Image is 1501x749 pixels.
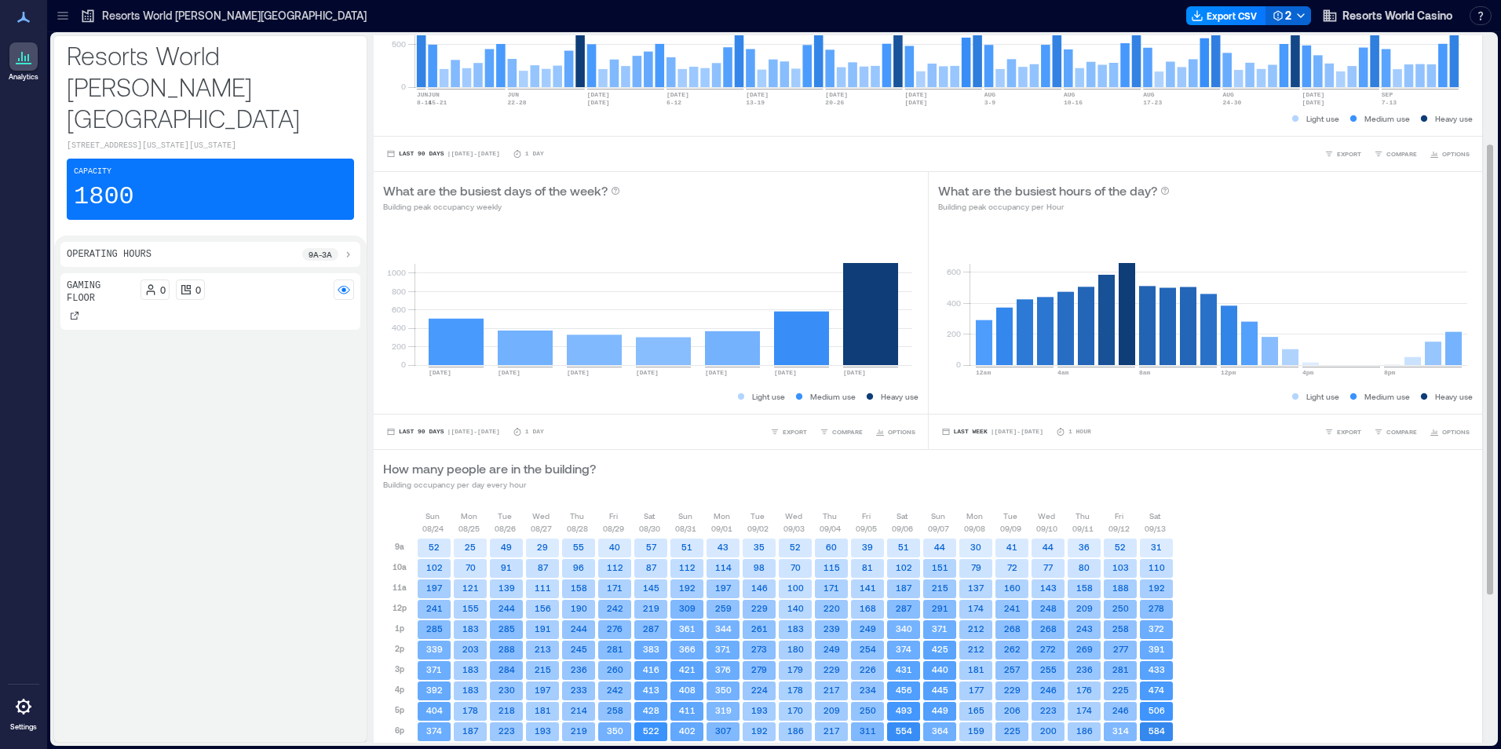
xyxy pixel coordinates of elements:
button: OPTIONS [1426,424,1473,440]
p: Thu [570,510,584,522]
tspan: 200 [392,342,406,351]
text: 250 [1112,603,1129,613]
text: 244 [499,603,515,613]
text: 30 [970,542,981,552]
text: 215 [535,664,551,674]
text: 7-13 [1382,99,1397,106]
span: Resorts World Casino [1342,8,1452,24]
p: Thu [823,510,837,522]
p: 09/13 [1145,522,1166,535]
text: 60 [826,542,837,552]
text: 203 [462,644,479,654]
text: 277 [1113,644,1129,654]
text: 244 [571,623,587,634]
text: 259 [715,603,732,613]
p: 09/09 [1000,522,1021,535]
text: 249 [824,644,840,654]
text: 112 [607,562,623,572]
text: 72 [1007,562,1017,572]
p: 3p [395,663,404,675]
text: 146 [751,583,768,593]
text: 171 [607,583,623,593]
tspan: 0 [401,360,406,369]
p: 09/12 [1108,522,1130,535]
text: 8am [1139,369,1151,376]
p: 1 Hour [1068,427,1091,437]
text: 77 [1043,562,1054,572]
p: Sun [425,510,440,522]
text: 6-12 [667,99,681,106]
text: 229 [824,664,840,674]
text: [DATE] [498,369,520,376]
p: Light use [1306,112,1339,125]
text: 156 [535,603,551,613]
text: 281 [607,644,623,654]
text: 248 [1040,603,1057,613]
p: 08/27 [531,522,552,535]
text: 155 [462,603,479,613]
text: [DATE] [429,369,451,376]
text: 41 [1006,542,1017,552]
text: 215 [932,583,948,593]
text: 268 [1040,623,1057,634]
p: Tue [1003,510,1017,522]
tspan: 400 [946,298,960,308]
text: 372 [1149,623,1164,634]
text: [DATE] [705,369,728,376]
p: Thu [1076,510,1090,522]
text: 197 [426,583,443,593]
text: AUG [1222,91,1234,98]
text: 268 [1004,623,1021,634]
button: EXPORT [1321,146,1364,162]
text: 12am [976,369,991,376]
div: 2 [1273,6,1291,26]
text: 98 [754,562,765,572]
p: 09/08 [964,522,985,535]
button: Last 90 Days |[DATE]-[DATE] [383,146,503,162]
text: [DATE] [587,91,610,98]
text: JUN [508,91,520,98]
text: 110 [1149,562,1165,572]
button: 2 [1265,6,1311,25]
a: Settings [5,688,42,736]
text: 87 [646,562,657,572]
p: Light use [752,390,785,403]
text: 366 [679,644,696,654]
text: [DATE] [905,91,928,98]
text: 10-16 [1064,99,1083,106]
text: 4am [1057,369,1069,376]
text: 209 [1076,603,1093,613]
text: 49 [501,542,512,552]
p: 1 Day [525,427,544,437]
p: Sun [931,510,945,522]
text: JUN [417,91,429,98]
text: 102 [426,562,443,572]
button: Export CSV [1186,6,1266,25]
button: Resorts World Casino [1317,3,1457,28]
text: 22-28 [508,99,527,106]
text: 287 [643,623,659,634]
p: 09/07 [928,522,949,535]
span: OPTIONS [1442,427,1470,437]
text: [DATE] [774,369,797,376]
text: [DATE] [843,369,866,376]
p: Building peak occupancy weekly [383,200,620,213]
text: [DATE] [667,91,689,98]
p: 09/04 [820,522,841,535]
text: [DATE] [1302,91,1325,98]
text: 220 [824,603,840,613]
p: Wed [785,510,802,522]
text: 80 [1079,562,1090,572]
text: 111 [535,583,551,593]
tspan: 0 [955,360,960,369]
p: Fri [1115,510,1123,522]
text: 20-26 [825,99,844,106]
p: 11a [393,581,407,594]
text: 242 [607,603,623,613]
p: 08/29 [603,522,624,535]
text: [DATE] [587,99,610,106]
text: 24-30 [1222,99,1241,106]
button: COMPARE [1371,146,1420,162]
text: 191 [535,623,551,634]
p: 1p [395,622,404,634]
